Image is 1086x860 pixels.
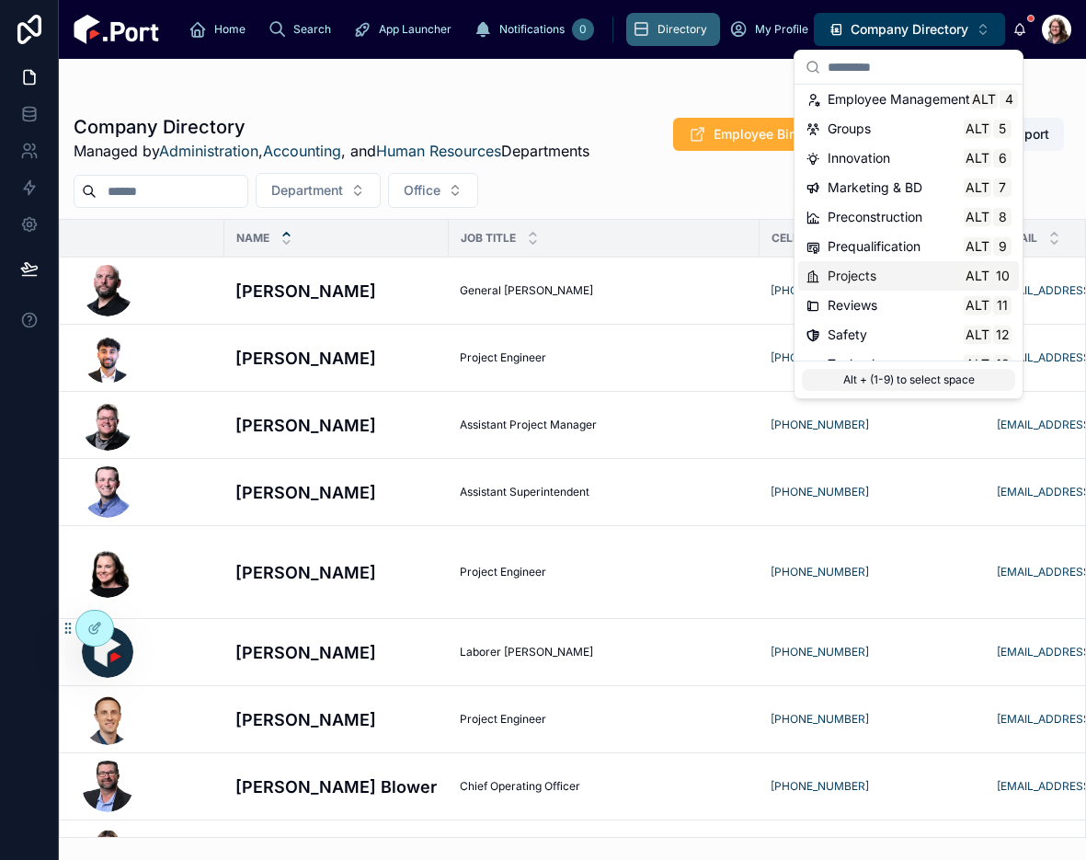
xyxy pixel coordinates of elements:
[966,357,989,372] span: Alt
[772,231,840,246] span: Cell Phone
[183,13,258,46] a: Home
[293,22,331,37] span: Search
[262,13,344,46] a: Search
[828,90,970,109] span: Employee Management
[771,283,869,297] a: [PHONE_NUMBER]
[771,645,869,659] a: [PHONE_NUMBER]
[235,480,438,505] h4: [PERSON_NAME]
[995,269,1010,283] span: 10
[966,327,989,342] span: Alt
[828,267,876,285] span: Projects
[460,779,580,794] span: Chief Operating Officer
[828,237,920,256] span: Prequalification
[966,180,989,195] span: Alt
[460,350,749,365] a: Project Engineer
[460,283,749,298] a: General [PERSON_NAME]
[771,712,975,727] a: [PHONE_NUMBER]
[771,712,869,726] a: [PHONE_NUMBER]
[1001,92,1016,107] span: 4
[995,151,1010,166] span: 6
[460,645,593,659] span: Laborer [PERSON_NAME]
[235,640,438,665] a: [PERSON_NAME]
[771,645,975,659] a: [PHONE_NUMBER]
[771,779,975,794] a: [PHONE_NUMBER]
[174,9,814,50] div: scrollable content
[771,418,975,432] a: [PHONE_NUMBER]
[966,298,989,313] span: Alt
[794,85,1023,361] div: Suggestions
[235,707,438,732] a: [PERSON_NAME]
[814,13,1005,46] button: Select Button
[626,13,720,46] a: Directory
[966,210,989,224] span: Alt
[995,357,1010,372] span: 13
[460,712,546,727] span: Project Engineer
[468,13,600,46] a: Notifications0
[460,565,546,579] span: Project Engineer
[657,22,707,37] span: Directory
[461,231,516,246] span: Job Title
[771,779,869,793] a: [PHONE_NUMBER]
[460,645,749,659] a: Laborer [PERSON_NAME]
[828,326,867,344] span: Safety
[376,142,501,160] a: Human Resources
[460,485,749,499] a: Assistant Superintendent
[460,485,589,499] span: Assistant Superintendent
[802,369,1015,391] p: Alt + (1-9) to select space
[995,327,1010,342] span: 12
[771,350,869,364] a: [PHONE_NUMBER]
[235,774,438,799] a: [PERSON_NAME] Blower
[851,20,968,39] span: Company Directory
[214,22,246,37] span: Home
[966,239,989,254] span: Alt
[235,413,438,438] a: [PERSON_NAME]
[263,142,341,160] a: Accounting
[771,485,975,499] a: [PHONE_NUMBER]
[673,118,966,151] button: Employee Birthdays and Anniversaries
[724,13,821,46] a: My Profile
[499,22,565,37] span: Notifications
[828,355,897,373] span: Technology
[771,565,869,579] a: [PHONE_NUMBER]
[828,149,890,167] span: Innovation
[235,560,438,585] a: [PERSON_NAME]
[460,712,749,727] a: Project Engineer
[271,181,343,200] span: Department
[460,565,749,579] a: Project Engineer
[828,178,922,197] span: Marketing & BD
[771,418,869,431] a: [PHONE_NUMBER]
[995,210,1010,224] span: 8
[755,22,808,37] span: My Profile
[460,418,597,432] span: Assistant Project Manager
[995,121,1010,136] span: 5
[995,298,1010,313] span: 11
[828,208,922,226] span: Preconstruction
[966,151,989,166] span: Alt
[966,269,989,283] span: Alt
[771,283,975,298] a: [PHONE_NUMBER]
[460,350,546,365] span: Project Engineer
[348,13,464,46] a: App Launcher
[159,142,258,160] a: Administration
[572,18,594,40] div: 0
[771,350,975,365] a: [PHONE_NUMBER]
[460,779,749,794] a: Chief Operating Officer
[404,181,440,200] span: Office
[236,231,269,246] span: Name
[966,121,989,136] span: Alt
[995,239,1010,254] span: 9
[995,180,1010,195] span: 7
[235,346,438,371] a: [PERSON_NAME]
[771,565,975,579] a: [PHONE_NUMBER]
[972,92,996,107] span: Alt
[74,114,589,140] h1: Company Directory
[74,15,159,44] img: App logo
[74,140,589,162] span: Managed by , , and Departments
[256,173,381,208] button: Select Button
[828,120,871,138] span: Groups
